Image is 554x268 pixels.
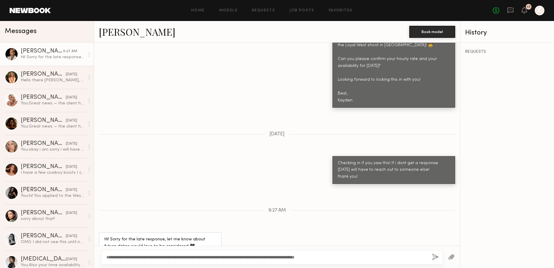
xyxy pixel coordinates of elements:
[66,187,77,193] div: [DATE]
[338,35,450,104] div: Great news — the client has selected you to model for the Loyal West shoot in [GEOGRAPHIC_DATA]! ...
[21,233,66,239] div: [PERSON_NAME]
[104,236,216,250] div: Hi! Sorry for the late response, let me know about future dates would love to be considered 🖤
[66,72,77,77] div: [DATE]
[21,164,66,170] div: [PERSON_NAME]
[329,9,353,13] a: Favorites
[409,29,455,34] a: Book model
[21,95,66,101] div: [PERSON_NAME]
[66,118,77,124] div: [DATE]
[21,187,66,193] div: [PERSON_NAME]
[535,6,544,15] a: K
[21,239,85,245] div: OMG I did not see this until now…. I for some reason never get notifications for messages on this...
[21,210,66,216] div: [PERSON_NAME]
[63,49,77,54] div: 9:27 AM
[252,9,275,13] a: Requests
[219,9,238,13] a: Models
[66,164,77,170] div: [DATE]
[66,233,77,239] div: [DATE]
[289,9,314,13] a: Job Posts
[66,257,77,262] div: [DATE]
[21,101,85,106] div: You: Great news — the client has selected you to model for the Loyal West shoot in [GEOGRAPHIC_DA...
[527,5,531,9] div: 17
[21,124,85,129] div: You: Great news — the client has selected you to model for the Loyal West shoot in [GEOGRAPHIC_DA...
[66,141,77,147] div: [DATE]
[409,26,455,38] button: Book model
[269,132,285,137] span: [DATE]
[21,256,66,262] div: [MEDICAL_DATA][PERSON_NAME]
[21,118,66,124] div: [PERSON_NAME]
[66,95,77,101] div: [DATE]
[338,160,450,181] div: Checking in if you saw this! If i dont get a response [DATE] will have to reach out to someone el...
[21,54,85,60] div: Hi! Sorry for the late response, let me know about future dates would love to be considered 🖤
[21,71,66,77] div: [PERSON_NAME]
[21,141,66,147] div: [PERSON_NAME]
[191,9,205,13] a: Home
[21,170,85,176] div: I have a few cowboy boots I can bring! and my rate is 100/h ♥️
[21,77,85,83] div: Hello there [PERSON_NAME], Thank you so much for your interest in having me for your shoot next w...
[21,147,85,152] div: You: okay i am sorry i will have to go a different direction
[465,29,549,36] div: History
[21,216,85,222] div: sorry about that!
[66,210,77,216] div: [DATE]
[21,193,85,199] div: You: hi! You applied to the Western Jewelry Lifestyle campaign! I just wanted to make sure you sa...
[99,25,175,38] a: [PERSON_NAME]
[21,262,85,268] div: You: Also your time availability so I can book time slot for location!
[5,28,37,35] span: Messages
[21,48,63,54] div: [PERSON_NAME]
[465,50,549,54] div: REQUESTS
[268,208,286,213] span: 9:27 AM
